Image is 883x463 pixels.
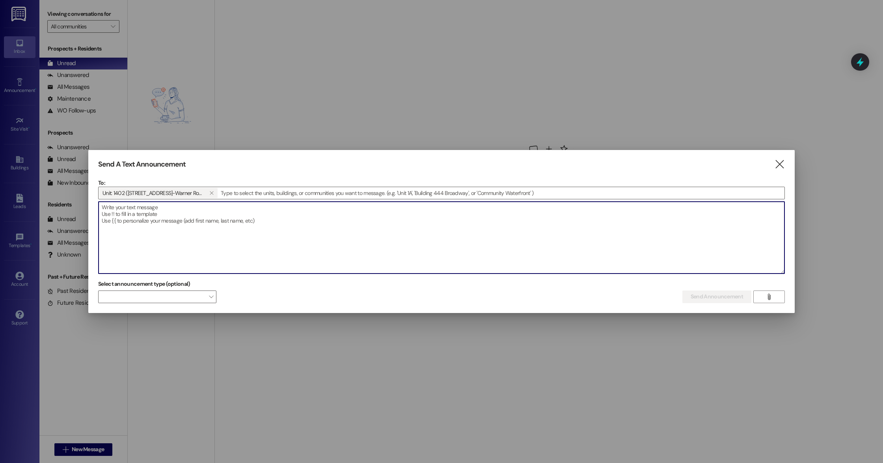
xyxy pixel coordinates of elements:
h3: Send A Text Announcement [98,160,186,169]
span: Unit: 1402 (1400 Beacon Place-Warner Robins, LLC) [102,188,203,198]
button: Unit: 1402 (1400 Beacon Place-Warner Robins, LLC) [206,188,218,198]
i:  [209,190,214,196]
p: To: [98,179,785,187]
span: Send Announcement [691,292,743,301]
i:  [766,294,772,300]
button: Send Announcement [682,291,751,303]
label: Select announcement type (optional) [98,278,190,290]
i:  [774,160,785,169]
input: Type to select the units, buildings, or communities you want to message. (e.g. 'Unit 1A', 'Buildi... [218,187,784,199]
